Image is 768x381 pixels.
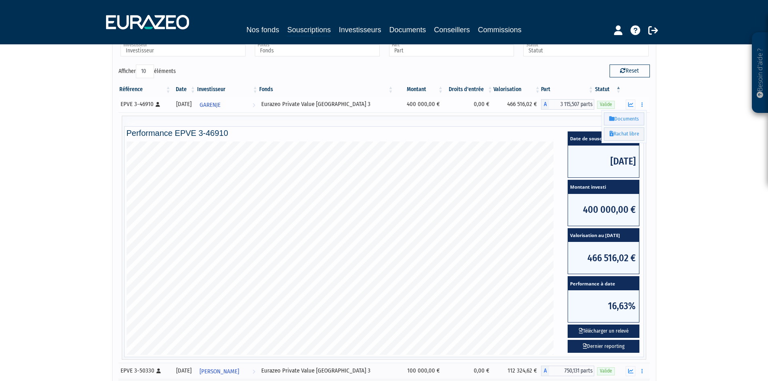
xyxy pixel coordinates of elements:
a: Documents [604,112,644,126]
div: EPVE 3-50330 [121,366,169,375]
a: GARENJE [196,96,258,112]
label: Afficher éléments [119,65,176,78]
div: A - Eurazeo Private Value Europe 3 [541,99,594,110]
button: Télécharger un relevé [568,325,639,338]
button: Reset [610,65,650,77]
div: A - Eurazeo Private Value Europe 3 [541,366,594,376]
span: 3 115,507 parts [549,99,594,110]
a: Dernier reporting [568,340,639,353]
td: 400 000,00 € [394,96,444,112]
div: [DATE] [175,100,194,108]
div: Eurazeo Private Value [GEOGRAPHIC_DATA] 3 [261,100,391,108]
th: Valorisation: activer pour trier la colonne par ordre croissant [493,83,541,96]
th: Date: activer pour trier la colonne par ordre croissant [172,83,196,96]
img: 1732889491-logotype_eurazeo_blanc_rvb.png [106,15,189,29]
a: Souscriptions [287,24,331,37]
th: Fonds: activer pour trier la colonne par ordre croissant [258,83,394,96]
h4: Performance EPVE 3-46910 [127,129,642,137]
span: [PERSON_NAME] [200,364,239,379]
i: [Français] Personne physique [156,369,161,373]
i: Voir l'investisseur [252,364,255,379]
span: GARENJE [200,98,221,112]
i: [Français] Personne physique [156,102,160,107]
span: Valorisation au [DATE] [568,229,639,242]
th: Droits d'entrée: activer pour trier la colonne par ordre croissant [444,83,493,96]
a: Rachat libre [604,127,644,141]
span: 466 516,02 € [568,242,639,274]
a: Conseillers [434,24,470,35]
span: Performance à date [568,277,639,290]
th: Investisseur: activer pour trier la colonne par ordre croissant [196,83,258,96]
a: [PERSON_NAME] [196,363,258,379]
div: EPVE 3-46910 [121,100,169,108]
span: Valide [597,367,615,375]
td: 0,00 € [444,96,493,112]
span: 400 000,00 € [568,194,639,226]
span: A [541,366,549,376]
a: Nos fonds [246,24,279,35]
th: Référence : activer pour trier la colonne par ordre croissant [119,83,172,96]
th: Statut : activer pour trier la colonne par ordre d&eacute;croissant [594,83,622,96]
a: Commissions [478,24,522,35]
span: 750,131 parts [549,366,594,376]
i: Voir l'investisseur [252,98,255,112]
td: 0,00 € [444,363,493,379]
div: Eurazeo Private Value [GEOGRAPHIC_DATA] 3 [261,366,391,375]
th: Part: activer pour trier la colonne par ordre croissant [541,83,594,96]
th: Montant: activer pour trier la colonne par ordre croissant [394,83,444,96]
a: Investisseurs [339,24,381,35]
span: Montant investi [568,180,639,194]
td: 466 516,02 € [493,96,541,112]
select: Afficheréléments [136,65,154,78]
span: Valide [597,101,615,108]
td: 100 000,00 € [394,363,444,379]
p: Besoin d'aide ? [756,37,765,109]
a: Documents [389,24,426,35]
span: [DATE] [568,146,639,177]
span: 16,63% [568,290,639,322]
div: [DATE] [175,366,194,375]
span: Date de souscription [568,132,639,146]
span: A [541,99,549,110]
td: 112 324,62 € [493,363,541,379]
